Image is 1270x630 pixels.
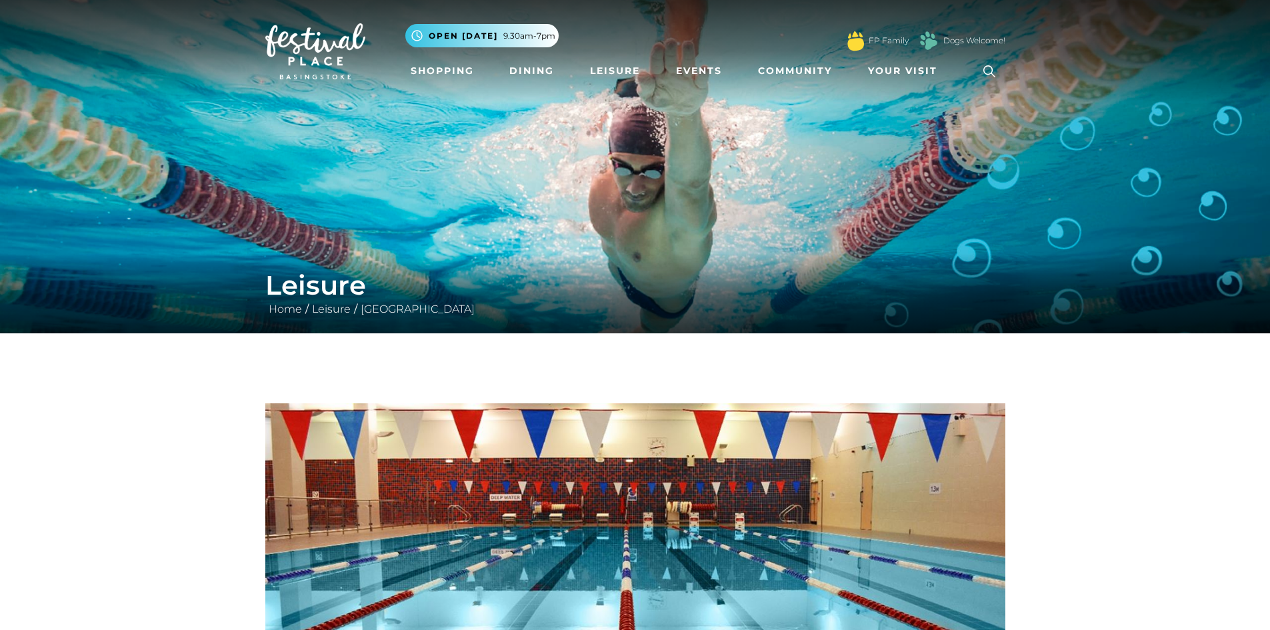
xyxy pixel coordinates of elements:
span: Open [DATE] [429,30,498,42]
h1: Leisure [265,269,1005,301]
a: Leisure [309,303,354,315]
img: Festival Place Logo [265,23,365,79]
span: Your Visit [868,64,937,78]
a: Shopping [405,59,479,83]
a: FP Family [869,35,909,47]
a: Dining [504,59,559,83]
a: Community [753,59,837,83]
a: Leisure [585,59,645,83]
a: Home [265,303,305,315]
a: Events [671,59,727,83]
div: / / [255,269,1015,317]
a: Dogs Welcome! [943,35,1005,47]
a: Your Visit [863,59,949,83]
a: [GEOGRAPHIC_DATA] [357,303,478,315]
button: Open [DATE] 9.30am-7pm [405,24,559,47]
span: 9.30am-7pm [503,30,555,42]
